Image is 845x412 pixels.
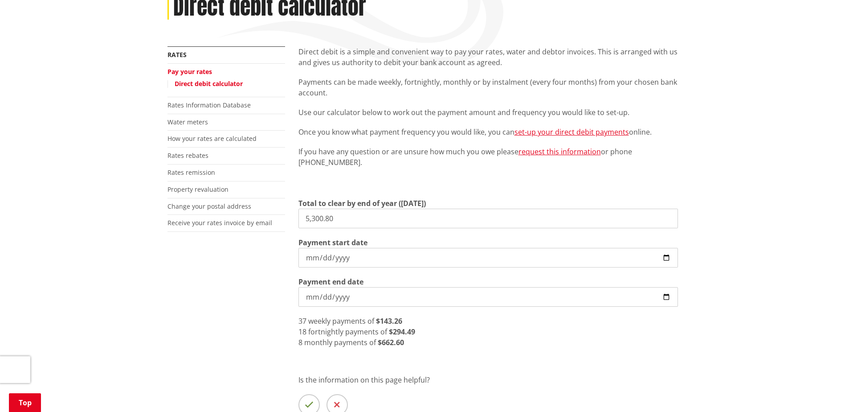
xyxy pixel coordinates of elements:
a: Receive your rates invoice by email [167,218,272,227]
a: Rates [167,50,187,59]
a: Rates Information Database [167,101,251,109]
a: Rates remission [167,168,215,177]
label: Payment start date [298,237,367,248]
a: How your rates are calculated [167,134,257,143]
a: Rates rebates [167,151,208,160]
p: Once you know what payment frequency you would like, you can online. [298,127,678,137]
strong: $662.60 [378,338,404,347]
label: Payment end date [298,276,363,287]
span: 8 [298,338,302,347]
span: 37 [298,316,306,326]
a: Property revaluation [167,185,229,194]
p: If you have any question or are unsure how much you owe please or phone [PHONE_NUMBER]. [298,146,678,168]
a: Water meters [167,118,208,126]
strong: $143.26 [376,316,402,326]
span: fortnightly payments of [308,327,387,337]
a: Change your postal address [167,202,251,210]
a: set-up your direct debit payments [514,127,629,137]
p: Use our calculator below to work out the payment amount and frequency you would like to set-up. [298,107,678,118]
span: 18 [298,327,306,337]
p: Payments can be made weekly, fortnightly, monthly or by instalment (every four months) from your ... [298,77,678,98]
p: Is the information on this page helpful? [298,375,678,385]
span: monthly payments of [304,338,376,347]
span: weekly payments of [308,316,374,326]
a: Direct debit calculator [175,79,243,88]
a: Pay your rates [167,67,212,76]
p: Direct debit is a simple and convenient way to pay your rates, water and debtor invoices. This is... [298,46,678,68]
iframe: Messenger Launcher [804,375,836,407]
a: Top [9,393,41,412]
label: Total to clear by end of year ([DATE]) [298,198,426,209]
a: request this information [518,147,601,157]
strong: $294.49 [389,327,415,337]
